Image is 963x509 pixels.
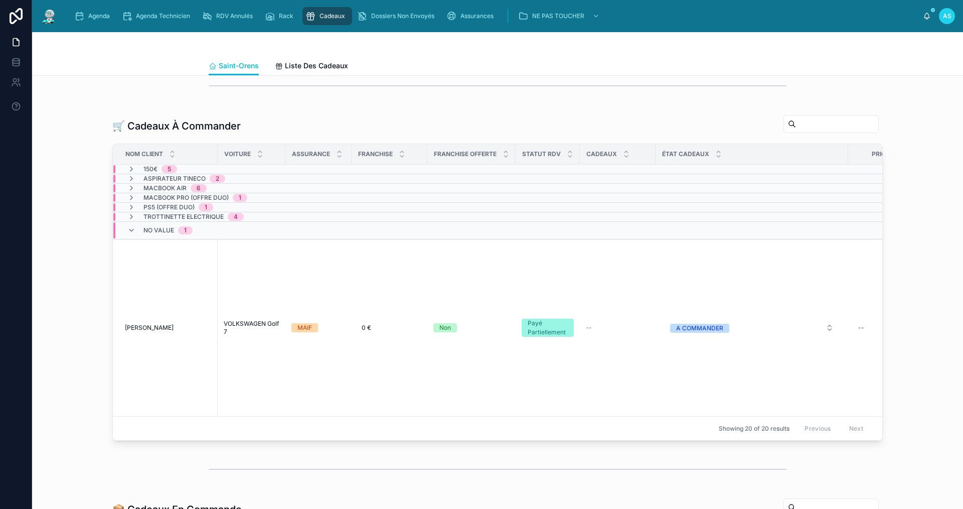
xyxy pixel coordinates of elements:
[358,150,393,158] span: Franchise
[136,12,190,20] span: Agenda Technicien
[262,7,300,25] a: Rack
[119,7,197,25] a: Agenda Technicien
[371,12,434,20] span: Dossiers Non Envoyés
[291,323,346,332] a: MAIF
[40,8,58,24] img: App logo
[199,7,260,25] a: RDV Annulés
[433,323,510,332] a: Non
[184,226,187,234] div: 1
[292,150,330,158] span: Assurance
[143,203,195,211] span: PS5 (OFFRE DUO)
[522,319,574,337] a: Payé Partiellement
[197,184,201,192] div: 6
[522,150,561,158] span: Statut RDV
[662,150,709,158] span: État Cadeaux
[586,324,650,332] a: --
[219,61,259,71] span: Saint-Orens
[88,12,110,20] span: Agenda
[943,12,951,20] span: AS
[224,320,279,336] a: VOLKSWAGEN Golf 7
[358,320,421,336] a: 0 €
[279,12,293,20] span: Rack
[528,319,568,337] div: Payé Partiellement
[143,226,174,234] span: No value
[143,194,229,202] span: MacBook Pro (OFFRE DUO)
[662,319,842,337] button: Select Button
[125,324,212,332] a: [PERSON_NAME]
[234,213,238,221] div: 4
[872,150,899,158] span: Priorité
[224,150,251,158] span: Voiture
[239,194,241,202] div: 1
[354,7,441,25] a: Dossiers Non Envoyés
[532,12,584,20] span: NE PAS TOUCHER
[143,184,187,192] span: MacBook Air
[285,61,348,71] span: Liste Des Cadeaux
[302,7,352,25] a: Cadeaux
[71,7,117,25] a: Agenda
[515,7,604,25] a: NE PAS TOUCHER
[168,165,171,173] div: 5
[460,12,494,20] span: Assurances
[143,165,157,173] span: 150€
[434,150,497,158] span: Franchise Offerte
[209,57,259,76] a: Saint-Orens
[216,12,253,20] span: RDV Annulés
[586,150,617,158] span: Cadeaux
[297,323,312,332] div: MAIF
[216,175,219,183] div: 2
[676,324,723,333] div: A COMMANDER
[439,323,451,332] div: Non
[319,12,345,20] span: Cadeaux
[66,5,923,27] div: scrollable content
[858,324,864,332] div: --
[854,320,912,336] a: --
[275,57,348,77] a: Liste Des Cadeaux
[143,175,206,183] span: Aspirateur TINECO
[125,150,163,158] span: Nom Client
[205,203,207,211] div: 1
[362,324,371,332] span: 0 €
[143,213,224,221] span: Trottinette Electrique
[125,324,174,332] span: [PERSON_NAME]
[443,7,501,25] a: Assurances
[719,425,789,433] span: Showing 20 of 20 results
[586,324,592,332] span: --
[112,119,241,133] h1: 🛒 Cadeaux À Commander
